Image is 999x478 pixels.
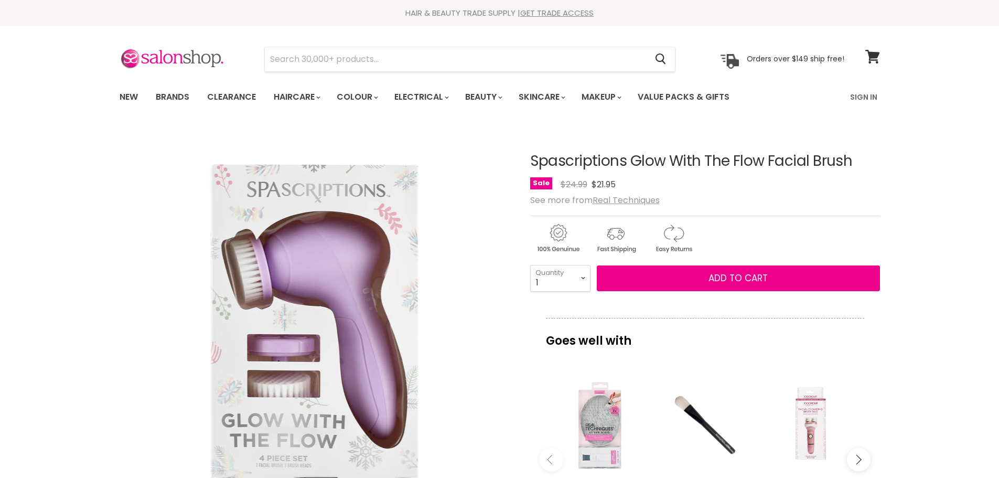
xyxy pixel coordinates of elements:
[264,47,675,72] form: Product
[597,265,880,292] button: Add to cart
[265,47,647,71] input: Search
[112,82,791,112] ul: Main menu
[747,54,844,63] p: Orders over $149 ship free!
[511,86,572,108] a: Skincare
[588,222,643,254] img: shipping.gif
[386,86,455,108] a: Electrical
[647,47,675,71] button: Search
[574,86,628,108] a: Makeup
[457,86,509,108] a: Beauty
[630,86,737,108] a: Value Packs & Gifts
[646,222,701,254] img: returns.gif
[592,178,616,190] span: $21.95
[546,318,864,353] p: Goes well with
[530,222,586,254] img: genuine.gif
[199,86,264,108] a: Clearance
[329,86,384,108] a: Colour
[148,86,197,108] a: Brands
[947,429,989,468] iframe: Gorgias live chat messenger
[106,82,893,112] nav: Main
[106,8,893,18] div: HAIR & BEAUTY TRADE SUPPLY |
[561,178,587,190] span: $24.99
[844,86,884,108] a: Sign In
[708,272,768,284] span: Add to cart
[530,194,660,206] span: See more from
[520,7,594,18] a: GET TRADE ACCESS
[266,86,327,108] a: Haircare
[593,194,660,206] a: Real Techniques
[112,86,146,108] a: New
[530,153,880,169] h1: Spascriptions Glow With The Flow Facial Brush
[530,177,552,189] span: Sale
[530,265,590,291] select: Quantity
